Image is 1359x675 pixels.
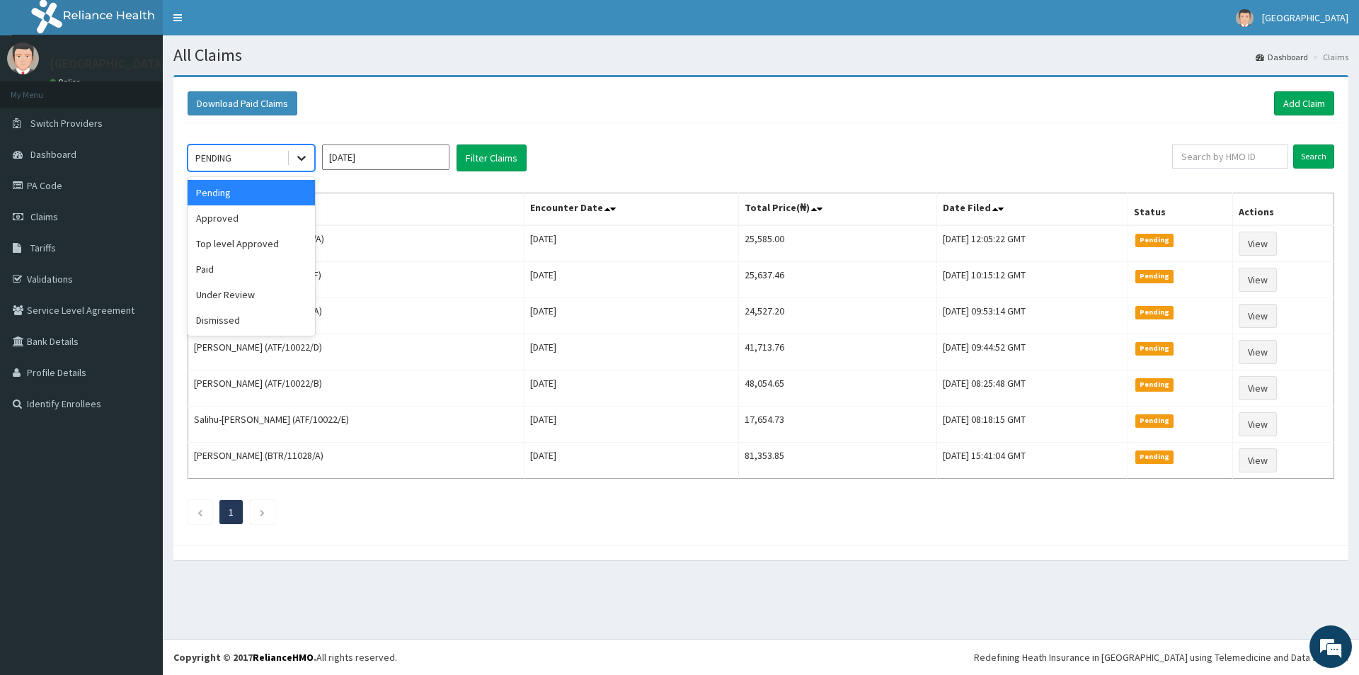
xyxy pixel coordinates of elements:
[188,91,297,115] button: Download Paid Claims
[524,443,738,479] td: [DATE]
[936,262,1128,298] td: [DATE] 10:15:12 GMT
[30,210,58,223] span: Claims
[229,506,234,518] a: Page 1 is your current page
[259,506,265,518] a: Next page
[524,298,738,334] td: [DATE]
[50,77,84,87] a: Online
[1274,91,1334,115] a: Add Claim
[195,151,231,165] div: PENDING
[1309,51,1348,63] li: Claims
[1239,268,1277,292] a: View
[1135,414,1174,427] span: Pending
[322,144,449,170] input: Select Month and Year
[188,370,524,407] td: [PERSON_NAME] (ATF/10022/B)
[457,144,527,171] button: Filter Claims
[1135,270,1174,283] span: Pending
[1232,193,1334,226] th: Actions
[30,242,56,254] span: Tariffs
[1135,450,1174,463] span: Pending
[1239,232,1277,256] a: View
[188,205,315,231] div: Approved
[974,650,1348,664] div: Redefining Heath Insurance in [GEOGRAPHIC_DATA] using Telemedicine and Data Science!
[188,334,524,370] td: [PERSON_NAME] (ATF/10022/D)
[26,71,57,106] img: d_794563401_company_1708531726252_794563401
[74,79,238,98] div: Chat with us now
[1239,448,1277,472] a: View
[1239,412,1277,436] a: View
[738,407,936,443] td: 17,654.73
[1256,51,1308,63] a: Dashboard
[30,117,103,130] span: Switch Providers
[524,407,738,443] td: [DATE]
[524,193,738,226] th: Encounter Date
[524,370,738,407] td: [DATE]
[1239,376,1277,400] a: View
[1172,144,1288,169] input: Search by HMO ID
[188,307,315,333] div: Dismissed
[936,370,1128,407] td: [DATE] 08:25:48 GMT
[188,256,315,282] div: Paid
[7,387,270,436] textarea: Type your message and hit 'Enter'
[50,57,166,70] p: [GEOGRAPHIC_DATA]
[1262,11,1348,24] span: [GEOGRAPHIC_DATA]
[1135,306,1174,319] span: Pending
[173,651,316,664] strong: Copyright © 2017 .
[1236,9,1254,27] img: User Image
[524,225,738,262] td: [DATE]
[1135,342,1174,355] span: Pending
[936,334,1128,370] td: [DATE] 09:44:52 GMT
[188,225,524,262] td: [PERSON_NAME] (BCK/10084/A)
[7,42,39,74] img: User Image
[738,370,936,407] td: 48,054.65
[738,298,936,334] td: 24,527.20
[738,193,936,226] th: Total Price(₦)
[188,231,315,256] div: Top level Approved
[524,262,738,298] td: [DATE]
[173,46,1348,64] h1: All Claims
[936,298,1128,334] td: [DATE] 09:53:14 GMT
[738,443,936,479] td: 81,353.85
[188,407,524,443] td: Salihu-[PERSON_NAME] (ATF/10022/E)
[738,334,936,370] td: 41,713.76
[188,443,524,479] td: [PERSON_NAME] (BTR/11028/A)
[163,639,1359,675] footer: All rights reserved.
[188,262,524,298] td: [PERSON_NAME] (ATF/10022/F)
[1135,234,1174,246] span: Pending
[1293,144,1334,169] input: Search
[197,506,203,518] a: Previous page
[188,180,315,205] div: Pending
[30,148,76,161] span: Dashboard
[232,7,266,41] div: Minimize live chat window
[936,443,1128,479] td: [DATE] 15:41:04 GMT
[738,262,936,298] td: 25,637.46
[936,193,1128,226] th: Date Filed
[524,334,738,370] td: [DATE]
[82,178,195,322] span: We're online!
[188,193,524,226] th: Name
[188,298,524,334] td: [PERSON_NAME] (KAT/10045/A)
[1239,304,1277,328] a: View
[1239,340,1277,364] a: View
[188,282,315,307] div: Under Review
[936,225,1128,262] td: [DATE] 12:05:22 GMT
[1135,378,1174,391] span: Pending
[738,225,936,262] td: 25,585.00
[936,407,1128,443] td: [DATE] 08:18:15 GMT
[1128,193,1232,226] th: Status
[253,651,314,664] a: RelianceHMO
